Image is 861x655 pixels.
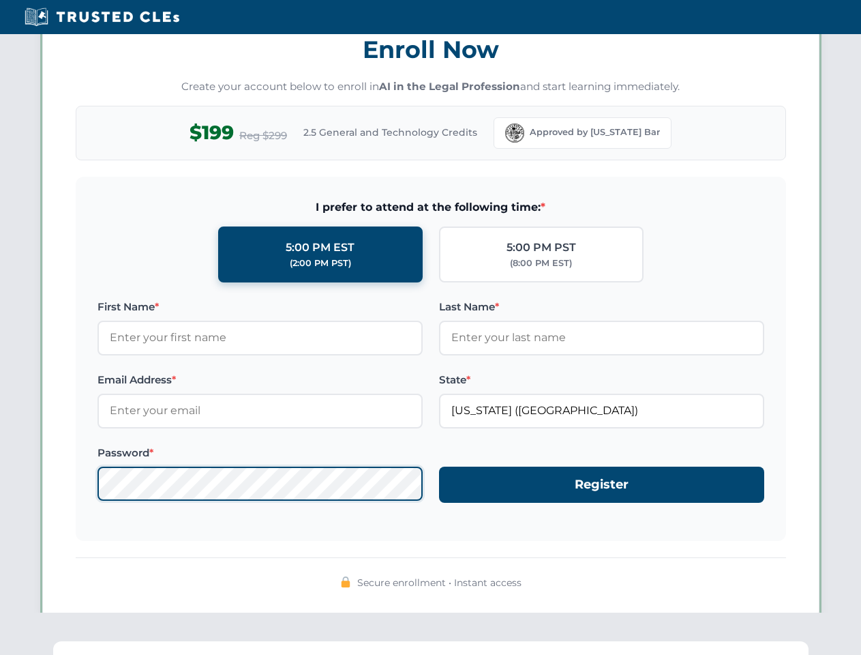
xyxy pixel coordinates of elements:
[439,467,764,503] button: Register
[340,577,351,587] img: 🔒
[290,257,351,270] div: (2:00 PM PST)
[76,79,786,95] p: Create your account below to enroll in and start learning immediately.
[303,125,477,140] span: 2.5 General and Technology Credits
[505,123,524,143] img: Florida Bar
[530,126,660,139] span: Approved by [US_STATE] Bar
[357,575,522,590] span: Secure enrollment • Instant access
[97,299,423,315] label: First Name
[97,445,423,461] label: Password
[286,239,354,257] div: 5:00 PM EST
[76,28,786,71] h3: Enroll Now
[439,394,764,428] input: Florida (FL)
[97,394,423,428] input: Enter your email
[97,199,764,216] span: I prefer to attend at the following time:
[439,299,764,315] label: Last Name
[97,372,423,388] label: Email Address
[507,239,576,257] div: 5:00 PM PST
[239,128,287,144] span: Reg $299
[439,321,764,355] input: Enter your last name
[439,372,764,388] label: State
[20,7,183,27] img: Trusted CLEs
[190,117,234,148] span: $199
[510,257,572,270] div: (8:00 PM EST)
[379,80,520,93] strong: AI in the Legal Profession
[97,321,423,355] input: Enter your first name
